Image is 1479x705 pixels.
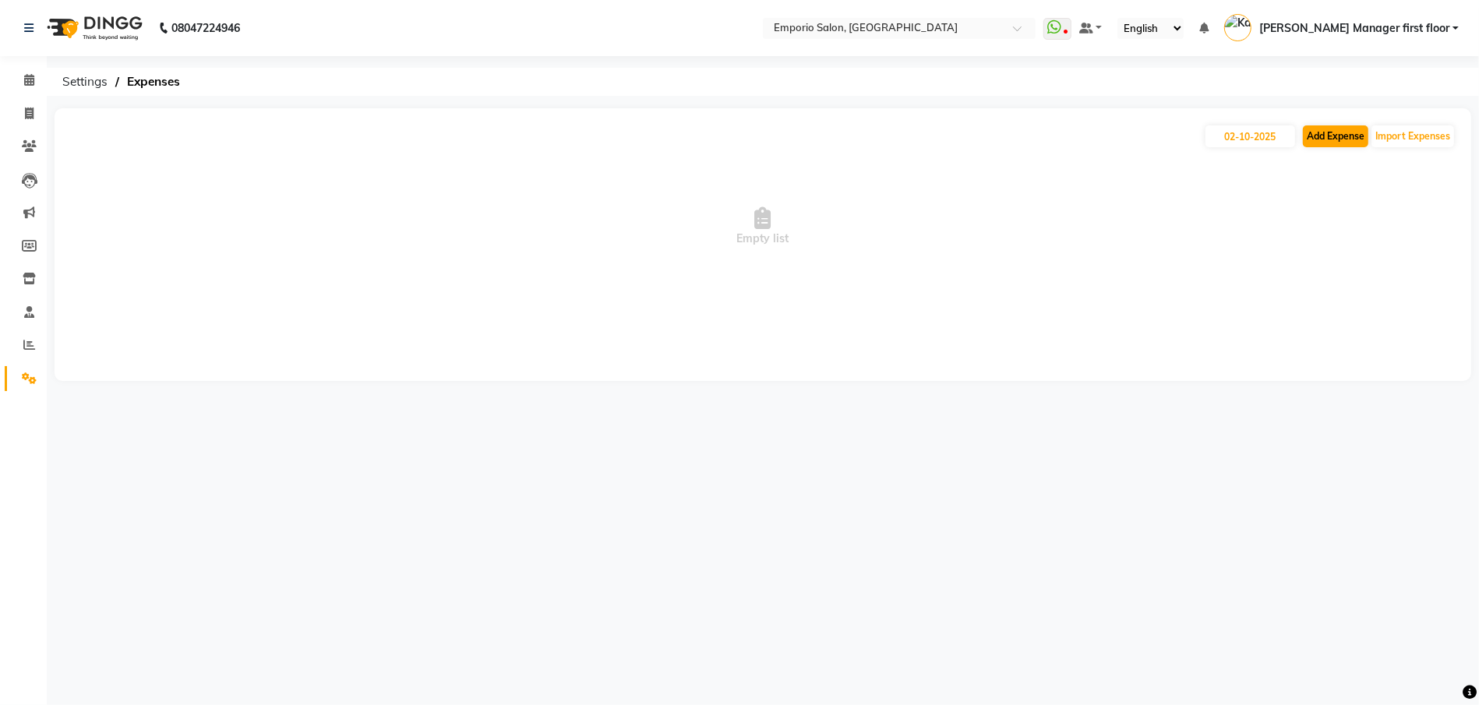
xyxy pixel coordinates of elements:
span: Expenses [119,68,188,96]
img: Kanika Manager first floor [1224,14,1251,41]
span: Settings [55,68,115,96]
input: PLACEHOLDER.DATE [1205,125,1295,147]
button: Import Expenses [1371,125,1454,147]
span: [PERSON_NAME] Manager first floor [1259,20,1449,37]
b: 08047224946 [171,6,240,50]
button: Add Expense [1303,125,1368,147]
img: logo [40,6,146,50]
span: Empty list [70,149,1456,305]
